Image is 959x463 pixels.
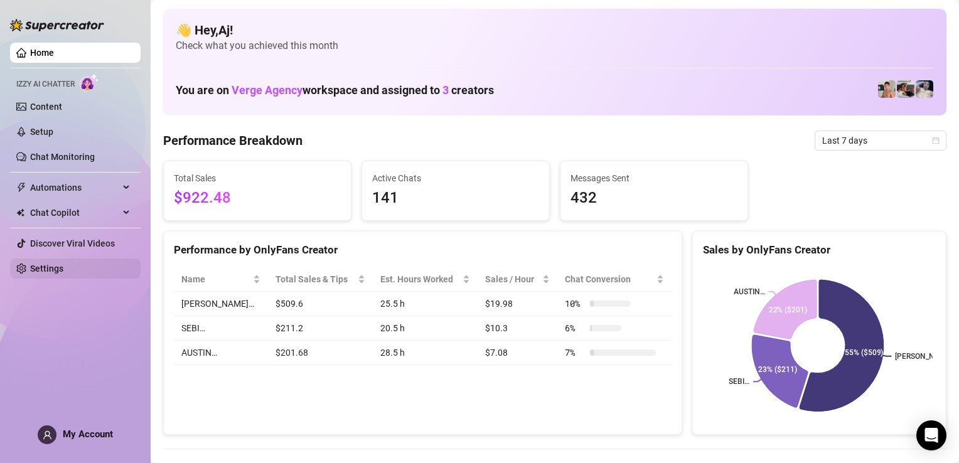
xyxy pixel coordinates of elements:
[174,171,341,185] span: Total Sales
[896,352,958,361] text: [PERSON_NAME]…
[557,267,672,292] th: Chat Conversion
[30,48,54,58] a: Home
[63,428,113,440] span: My Account
[30,152,95,162] a: Chat Monitoring
[565,272,654,286] span: Chat Conversion
[822,131,939,150] span: Last 7 days
[43,430,52,440] span: user
[174,242,672,258] div: Performance by OnlyFans Creator
[16,78,75,90] span: Izzy AI Chatter
[565,321,585,335] span: 6 %
[174,341,268,365] td: AUSTIN…
[478,316,557,341] td: $10.3
[30,203,119,223] span: Chat Copilot
[729,378,749,386] text: SEBI…
[916,80,933,98] img: SEBI
[181,272,250,286] span: Name
[373,341,478,365] td: 28.5 h
[174,316,268,341] td: SEBI…
[733,287,764,296] text: AUSTIN…
[878,80,896,98] img: AUSTIN
[174,267,268,292] th: Name
[268,341,372,365] td: $201.68
[571,171,737,185] span: Messages Sent
[485,272,540,286] span: Sales / Hour
[478,341,557,365] td: $7.08
[30,178,119,198] span: Automations
[268,267,372,292] th: Total Sales & Tips
[30,263,63,274] a: Settings
[372,186,539,210] span: 141
[176,83,494,97] h1: You are on workspace and assigned to creators
[571,186,737,210] span: 432
[174,292,268,316] td: [PERSON_NAME]…
[372,171,539,185] span: Active Chats
[442,83,449,97] span: 3
[703,242,936,258] div: Sales by OnlyFans Creator
[380,272,461,286] div: Est. Hours Worked
[478,267,557,292] th: Sales / Hour
[932,137,940,144] span: calendar
[30,102,62,112] a: Content
[565,346,585,359] span: 7 %
[176,39,934,53] span: Check what you achieved this month
[80,73,99,92] img: AI Chatter
[10,19,104,31] img: logo-BBDzfeDw.svg
[916,420,946,450] div: Open Intercom Messenger
[174,186,341,210] span: $922.48
[16,208,24,217] img: Chat Copilot
[897,80,914,98] img: Logan Blake
[232,83,303,97] span: Verge Agency
[478,292,557,316] td: $19.98
[16,183,26,193] span: thunderbolt
[30,238,115,248] a: Discover Viral Videos
[268,292,372,316] td: $509.6
[373,292,478,316] td: 25.5 h
[565,297,585,311] span: 10 %
[30,127,53,137] a: Setup
[276,272,355,286] span: Total Sales & Tips
[163,132,303,149] h4: Performance Breakdown
[373,316,478,341] td: 20.5 h
[268,316,372,341] td: $211.2
[176,21,934,39] h4: 👋 Hey, Aj !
